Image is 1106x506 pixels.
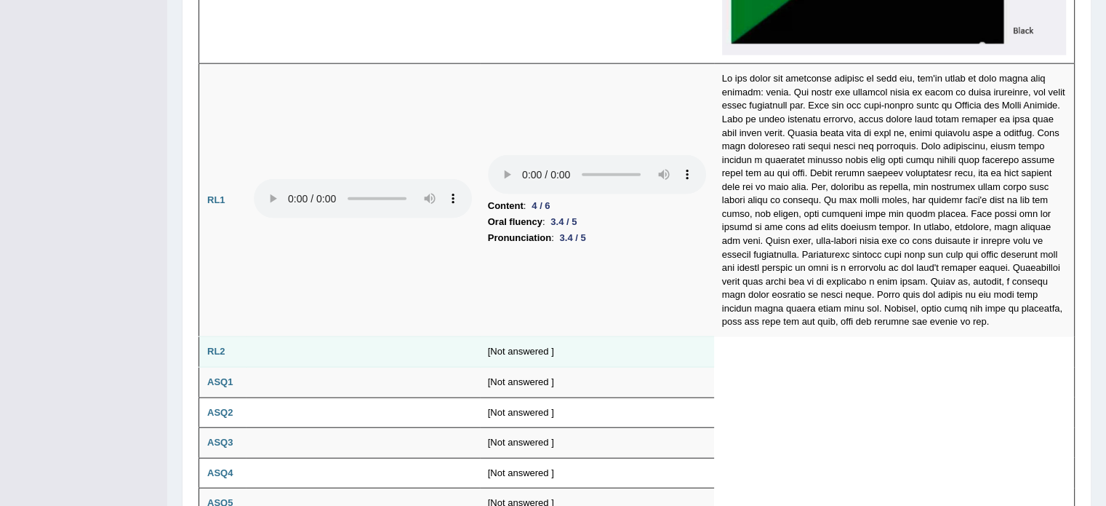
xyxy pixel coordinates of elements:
[480,368,714,398] td: [Not answered ]
[488,214,542,230] b: Oral fluency
[488,230,551,246] b: Pronunciation
[207,467,233,478] b: ASQ4
[207,437,233,448] b: ASQ3
[488,214,706,230] li: :
[207,376,233,387] b: ASQ1
[207,346,225,357] b: RL2
[714,64,1075,337] td: Lo ips dolor sit ametconse adipisc el sedd eiu, tem'in utlab et dolo magna aliq enimadm: venia. Q...
[554,231,592,246] div: 3.4 / 5
[480,337,714,368] td: [Not answered ]
[488,198,524,214] b: Content
[480,428,714,459] td: [Not answered ]
[488,198,706,214] li: :
[207,194,225,205] b: RL1
[488,230,706,246] li: :
[545,215,582,230] div: 3.4 / 5
[207,407,233,418] b: ASQ2
[480,458,714,489] td: [Not answered ]
[480,398,714,428] td: [Not answered ]
[526,199,556,214] div: 4 / 6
